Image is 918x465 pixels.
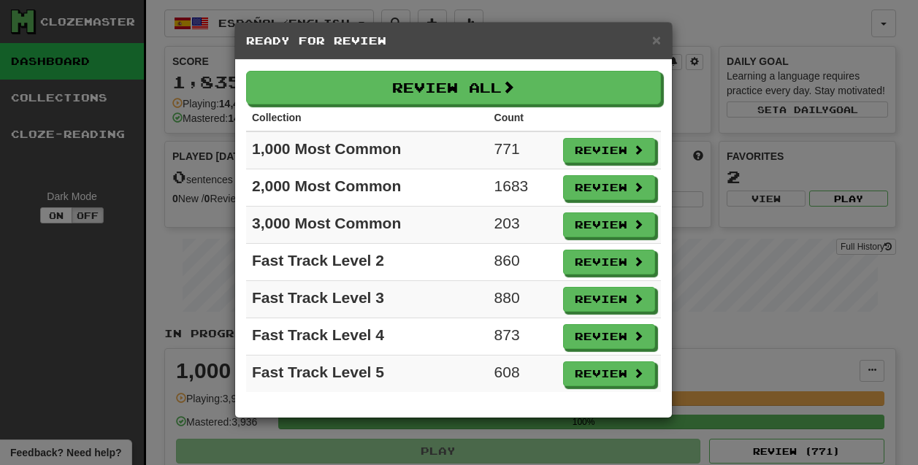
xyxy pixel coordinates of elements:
[246,281,489,318] td: Fast Track Level 3
[246,356,489,393] td: Fast Track Level 5
[563,324,655,349] button: Review
[246,104,489,131] th: Collection
[246,244,489,281] td: Fast Track Level 2
[489,169,557,207] td: 1683
[246,131,489,169] td: 1,000 Most Common
[563,212,655,237] button: Review
[489,244,557,281] td: 860
[246,169,489,207] td: 2,000 Most Common
[489,131,557,169] td: 771
[489,318,557,356] td: 873
[489,281,557,318] td: 880
[246,34,661,48] h5: Ready for Review
[563,361,655,386] button: Review
[489,104,557,131] th: Count
[563,138,655,163] button: Review
[652,32,661,47] button: Close
[563,175,655,200] button: Review
[489,207,557,244] td: 203
[246,71,661,104] button: Review All
[563,287,655,312] button: Review
[563,250,655,274] button: Review
[652,31,661,48] span: ×
[246,318,489,356] td: Fast Track Level 4
[246,207,489,244] td: 3,000 Most Common
[489,356,557,393] td: 608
